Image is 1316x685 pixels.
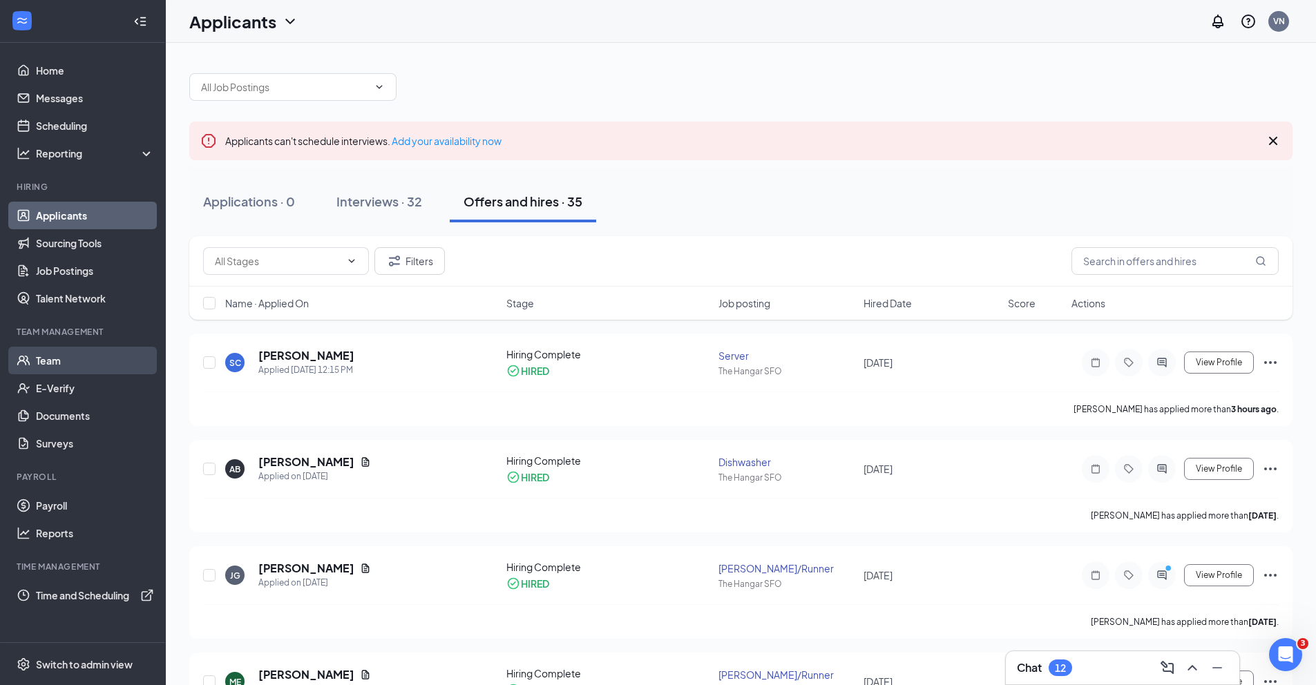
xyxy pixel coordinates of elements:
a: Payroll [36,492,154,519]
div: Applications · 0 [203,193,295,210]
svg: WorkstreamLogo [15,14,29,28]
div: HIRED [521,577,549,590]
a: Sourcing Tools [36,229,154,257]
span: [DATE] [864,463,893,475]
svg: ActiveChat [1154,570,1170,581]
div: TIME MANAGEMENT [17,561,151,572]
svg: Notifications [1210,13,1226,30]
div: Payroll [17,471,151,483]
svg: PrimaryDot [1162,564,1179,575]
svg: Settings [17,657,30,671]
input: All Job Postings [201,79,368,95]
div: Team Management [17,326,151,338]
span: Applicants can't schedule interviews. [225,135,502,147]
h5: [PERSON_NAME] [258,561,354,576]
div: SC [229,357,241,369]
span: View Profile [1196,358,1242,367]
svg: ActiveChat [1154,357,1170,368]
svg: Cross [1265,133,1281,149]
svg: Document [360,563,371,574]
a: Talent Network [36,284,154,312]
a: E-Verify [36,374,154,402]
div: [PERSON_NAME]/Runner [718,668,855,682]
span: 3 [1297,638,1308,649]
button: View Profile [1184,351,1254,374]
span: Stage [506,296,534,310]
a: Documents [36,402,154,430]
svg: Ellipses [1262,567,1279,583]
button: ComposeMessage [1156,657,1179,679]
a: Team [36,347,154,374]
span: [DATE] [864,569,893,581]
svg: CheckmarkCircle [506,577,520,590]
p: [PERSON_NAME] has applied more than . [1091,510,1279,521]
button: Minimize [1206,657,1228,679]
div: HIRED [521,470,549,484]
svg: Minimize [1209,659,1226,676]
svg: QuestionInfo [1240,13,1257,30]
svg: ActiveChat [1154,463,1170,474]
div: Applied on [DATE] [258,470,371,483]
span: View Profile [1196,464,1242,474]
svg: ChevronUp [1184,659,1201,676]
a: Home [36,57,154,84]
svg: ChevronDown [282,13,298,30]
a: Time and SchedulingExternalLink [36,581,154,609]
a: Reports [36,519,154,547]
input: Search in offers and hires [1071,247,1279,275]
div: Switch to admin view [36,657,133,671]
span: Hired Date [864,296,912,310]
svg: Note [1087,463,1104,474]
svg: Note [1087,357,1104,368]
div: The Hangar SFO [718,365,855,377]
svg: CheckmarkCircle [506,470,520,484]
svg: Ellipses [1262,354,1279,371]
div: Applied [DATE] 12:15 PM [258,363,354,377]
svg: Filter [386,253,403,269]
div: Reporting [36,146,155,160]
svg: ComposeMessage [1159,659,1176,676]
svg: Ellipses [1262,461,1279,477]
div: Hiring [17,181,151,193]
span: View Profile [1196,570,1242,580]
div: [PERSON_NAME]/Runner [718,561,855,575]
div: Hiring Complete [506,347,711,361]
div: Offers and hires · 35 [464,193,582,210]
div: Applied on [DATE] [258,576,371,590]
div: Hiring Complete [506,454,711,467]
span: Score [1008,296,1036,310]
h5: [PERSON_NAME] [258,667,354,682]
svg: ChevronDown [346,255,357,267]
b: [DATE] [1248,617,1277,627]
p: [PERSON_NAME] has applied more than . [1074,403,1279,415]
div: JG [230,570,240,581]
svg: Tag [1120,463,1137,474]
svg: Collapse [133,15,147,28]
button: View Profile [1184,564,1254,586]
div: VN [1273,15,1285,27]
svg: Analysis [17,146,30,160]
span: Job posting [718,296,770,310]
b: [DATE] [1248,510,1277,521]
svg: MagnifyingGlass [1255,255,1266,267]
svg: Document [360,456,371,467]
h3: Chat [1017,660,1042,675]
input: All Stages [215,253,341,269]
div: 12 [1055,662,1066,674]
a: Applicants [36,202,154,229]
a: Surveys [36,430,154,457]
div: AB [229,463,240,475]
button: Filter Filters [374,247,445,275]
button: ChevronUp [1181,657,1203,679]
a: Messages [36,84,154,112]
a: Add your availability now [392,135,502,147]
div: The Hangar SFO [718,578,855,590]
a: Job Postings [36,257,154,284]
div: Server [718,349,855,363]
svg: Tag [1120,357,1137,368]
span: Actions [1071,296,1105,310]
h5: [PERSON_NAME] [258,348,354,363]
div: Hiring Complete [506,560,711,574]
iframe: Intercom live chat [1269,638,1302,671]
h5: [PERSON_NAME] [258,454,354,470]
